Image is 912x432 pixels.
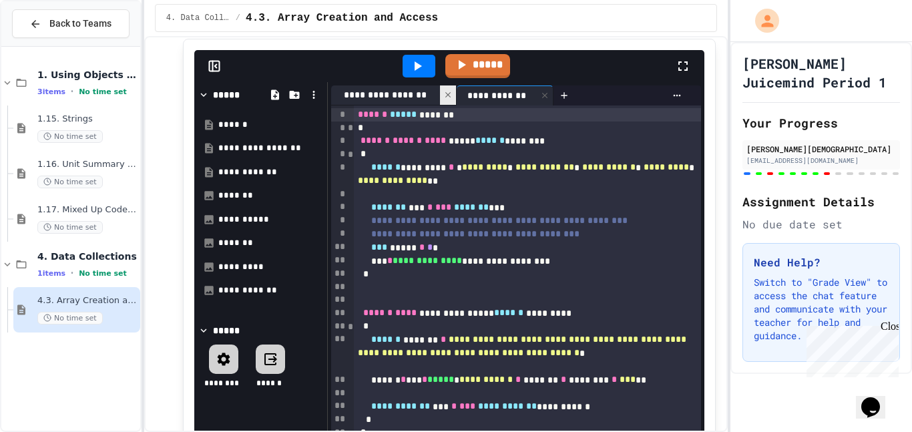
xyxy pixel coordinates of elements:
span: 3 items [37,87,65,96]
iframe: chat widget [801,320,899,377]
span: / [236,13,240,23]
h2: Assignment Details [742,192,900,211]
span: 1.15. Strings [37,114,138,125]
span: 4. Data Collections [37,250,138,262]
span: No time set [37,312,103,325]
span: • [71,86,73,97]
span: No time set [37,176,103,188]
span: 1.16. Unit Summary 1a (1.1-1.6) [37,159,138,170]
span: 4.3. Array Creation and Access [246,10,438,26]
div: [EMAIL_ADDRESS][DOMAIN_NAME] [746,156,896,166]
div: Chat with us now!Close [5,5,92,85]
span: No time set [79,87,127,96]
span: No time set [37,221,103,234]
iframe: chat widget [856,379,899,419]
span: 4. Data Collections [166,13,230,23]
span: No time set [79,269,127,278]
button: Back to Teams [12,9,130,38]
span: 1 items [37,269,65,278]
h3: Need Help? [754,254,889,270]
span: 4.3. Array Creation and Access [37,295,138,306]
span: • [71,268,73,278]
span: 1.17. Mixed Up Code Practice 1.1-1.6 [37,204,138,216]
div: [PERSON_NAME][DEMOGRAPHIC_DATA] [746,143,896,155]
span: No time set [37,130,103,143]
h2: Your Progress [742,114,900,132]
h1: [PERSON_NAME] Juicemind Period 1 [742,54,900,91]
span: Back to Teams [49,17,111,31]
p: Switch to "Grade View" to access the chat feature and communicate with your teacher for help and ... [754,276,889,343]
div: My Account [741,5,782,36]
span: 1. Using Objects and Methods [37,69,138,81]
div: No due date set [742,216,900,232]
